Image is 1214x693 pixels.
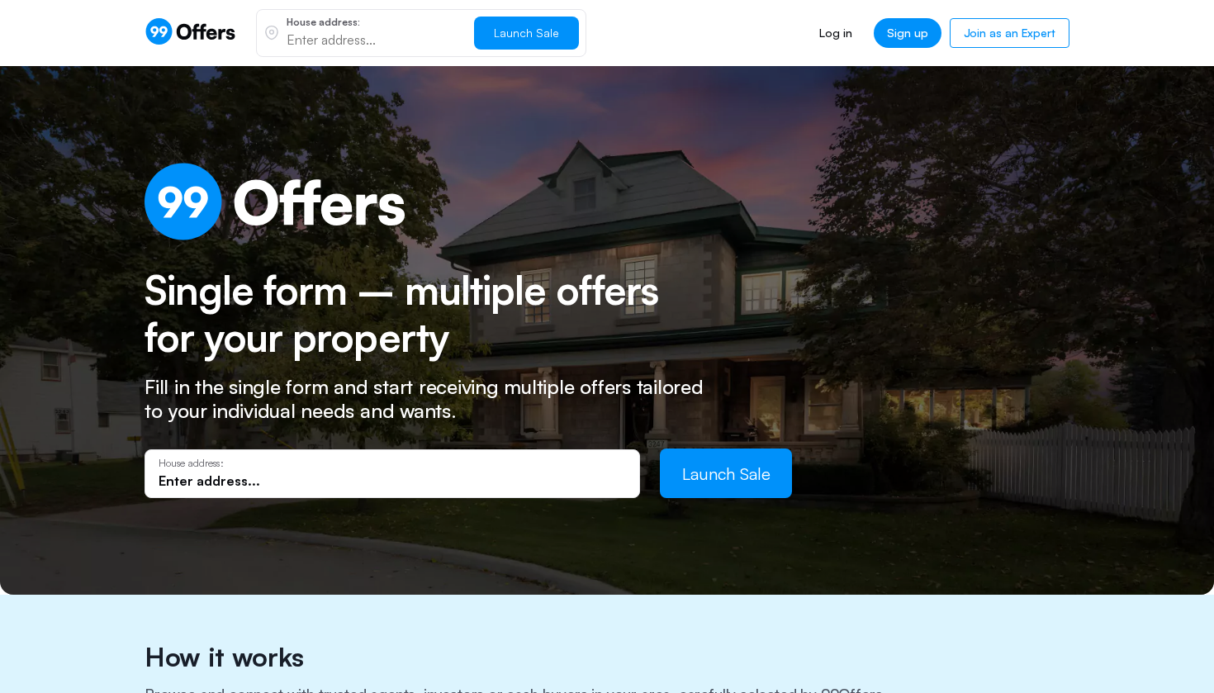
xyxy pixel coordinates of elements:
button: Launch Sale [474,17,579,50]
p: House address: [159,458,626,469]
input: Enter address... [287,31,461,49]
p: Fill in the single form and start receiving multiple offers tailored to your individual needs and... [145,375,723,423]
h2: Single form – multiple offers for your property [145,267,694,362]
a: Sign up [874,18,941,48]
a: Join as an Expert [950,18,1069,48]
button: Launch Sale [660,449,792,498]
input: Enter address... [159,472,626,490]
span: Launch Sale [494,26,559,40]
a: Log in [806,18,865,48]
span: Launch Sale [682,463,771,484]
h2: How it works [145,641,1069,686]
p: House address: [287,17,461,27]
